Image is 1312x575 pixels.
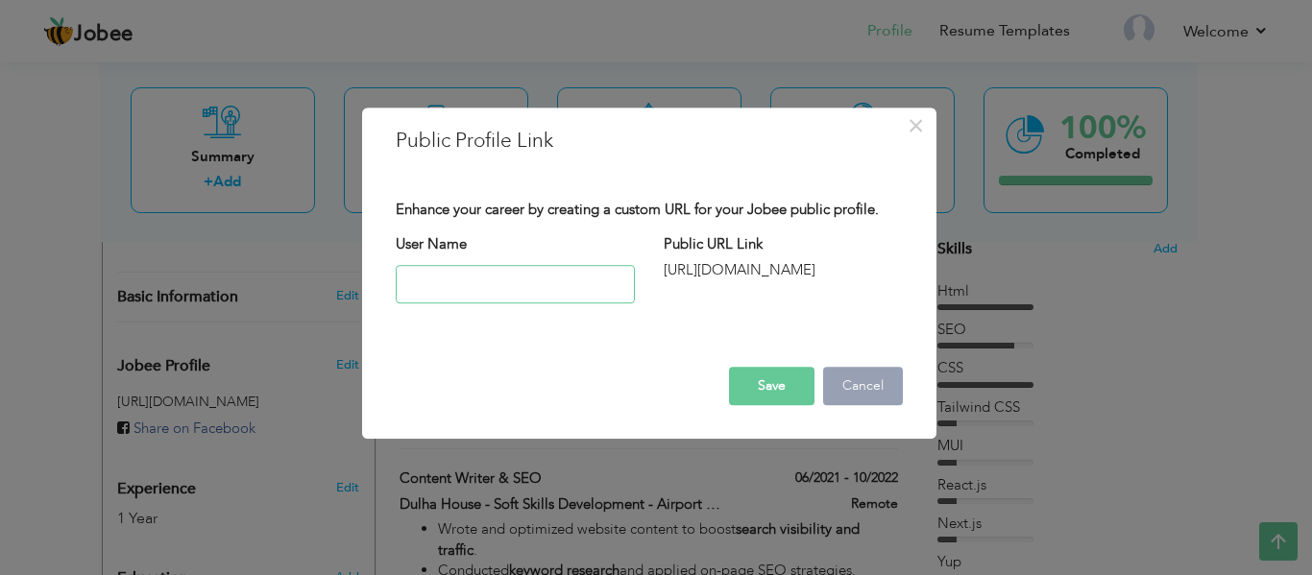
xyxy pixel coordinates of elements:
label: Enhance your career by creating a custom URL for your Jobee public profile. [396,200,879,220]
label: User Name [396,235,467,255]
span: × [908,108,924,143]
label: Public URL Link [664,235,763,255]
h3: Public Profile Link [396,127,903,156]
button: Cancel [823,367,903,405]
button: Close [901,110,932,141]
button: Save [729,367,814,405]
div: [URL][DOMAIN_NAME] [664,260,903,280]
